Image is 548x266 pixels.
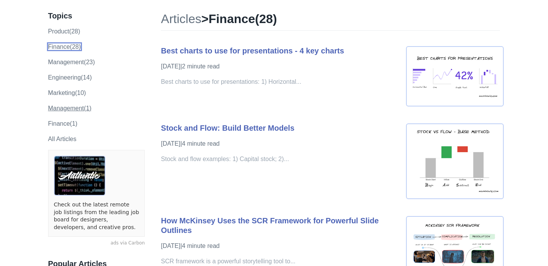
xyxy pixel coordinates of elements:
[54,156,105,196] img: ads via Carbon
[161,257,398,266] p: SCR framework is a powerful storytelling tool to...
[161,11,500,31] h1: > ( 28 )
[161,155,398,164] p: Stock and flow examples: 1) Capital stock; 2)...
[48,136,77,142] a: All Articles
[161,77,398,86] p: Best charts to use for presentations: 1) Horizontal...
[48,90,86,96] a: marketing(10)
[161,216,379,234] a: How McKinsey Uses the SCR Framework for Powerful Slide Outlines
[161,47,344,55] a: Best charts to use for presentations - 4 key charts
[209,12,255,26] span: finance
[48,105,92,111] a: Management(1)
[161,62,398,71] p: [DATE] | 2 minute read
[48,28,80,35] a: product(28)
[161,124,294,132] a: Stock and Flow: Build Better Models
[161,241,398,251] p: [DATE] | 4 minute read
[406,46,504,106] img: best chart presentaion
[161,139,398,148] p: [DATE] | 4 minute read
[48,11,145,21] h3: Topics
[48,43,81,50] a: finance(28)
[54,201,139,231] a: Check out the latest remote job listings from the leading job board for designers, developers, an...
[161,12,201,26] a: Articles
[48,74,92,81] a: engineering(14)
[48,59,95,65] a: management(23)
[48,120,77,127] a: Finance(1)
[48,240,145,247] a: ads via Carbon
[406,123,504,199] img: stock and flow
